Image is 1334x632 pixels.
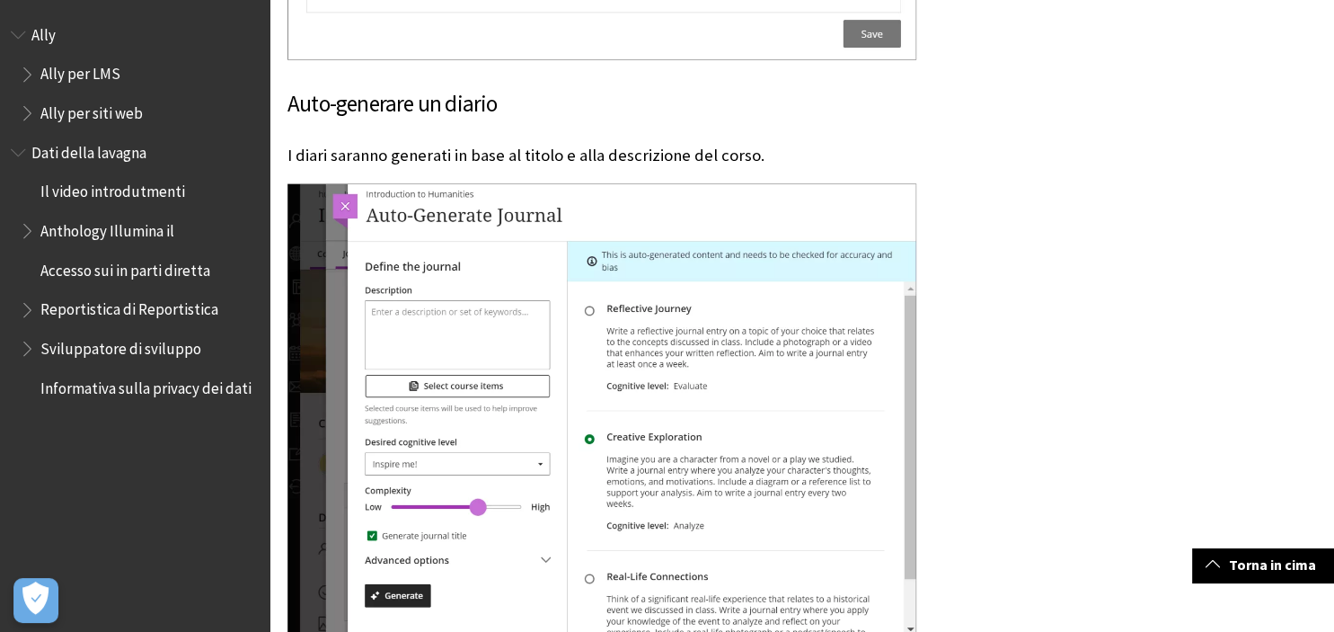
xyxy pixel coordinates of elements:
span: Sviluppatore di sviluppo [40,334,201,358]
span: Accesso sui in parti diretta [40,255,210,280]
span: Ally per LMS [40,59,120,84]
span: Anthology Illumina il [40,216,174,240]
button: Apri le preferenze [13,578,58,623]
span: Dati della lavagna [31,138,146,162]
nav: Schema del libro per Anthology Ally Help [11,20,259,129]
span: Ally per siti web [40,98,143,122]
p: I diari saranno generati in base al titolo e alla descrizione del corso. [287,143,1050,166]
span: Informativa sulla privacy dei dati [40,373,252,397]
h3: Auto-generare un diario [287,86,1050,120]
nav: Schema del libro per Anthology Illuminate [11,138,259,404]
span: Il video introdutmenti [40,177,185,201]
a: Torna in cima [1192,548,1334,582]
span: Ally [31,20,56,44]
span: Reportistica di Reportistica [40,295,218,319]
